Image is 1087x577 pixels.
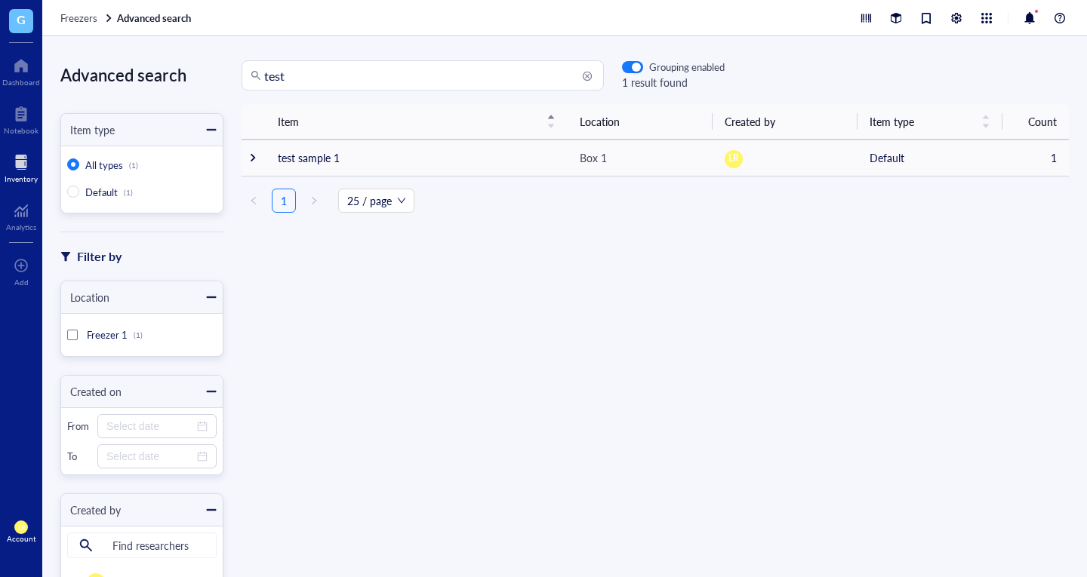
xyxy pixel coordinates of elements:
[728,152,739,165] span: LR
[713,104,858,140] th: Created by
[17,10,26,29] span: G
[242,189,266,213] li: Previous Page
[61,383,122,400] div: Created on
[4,102,38,135] a: Notebook
[14,278,29,287] div: Add
[858,140,1002,176] td: Default
[60,60,223,89] div: Advanced search
[67,450,91,463] div: To
[106,448,194,465] input: Select date
[117,11,194,25] a: Advanced search
[649,60,725,74] div: Grouping enabled
[60,11,114,25] a: Freezers
[4,126,38,135] div: Notebook
[302,189,326,213] button: right
[249,196,258,205] span: left
[1002,140,1069,176] td: 1
[622,74,725,91] div: 1 result found
[2,54,40,87] a: Dashboard
[106,418,194,434] input: Select date
[278,113,537,130] span: Item
[5,150,38,183] a: Inventory
[61,289,109,305] div: Location
[85,158,123,172] span: All types
[338,189,414,213] div: Page Size
[87,327,128,342] span: Freezer 1
[77,247,122,266] div: Filter by
[61,121,115,138] div: Item type
[2,78,40,87] div: Dashboard
[7,534,36,543] div: Account
[67,419,91,433] div: From
[302,189,326,213] li: Next Page
[5,174,38,183] div: Inventory
[580,149,607,166] div: Box 1
[17,523,25,532] span: LR
[273,189,295,212] a: 1
[129,161,138,170] div: (1)
[870,113,972,130] span: Item type
[60,11,97,25] span: Freezers
[568,104,713,140] th: Location
[858,104,1002,140] th: Item type
[309,196,319,205] span: right
[61,502,121,518] div: Created by
[85,185,118,199] span: Default
[1002,104,1069,140] th: Count
[266,104,568,140] th: Item
[6,223,36,232] div: Analytics
[272,189,296,213] li: 1
[242,189,266,213] button: left
[347,189,405,212] span: 25 / page
[6,198,36,232] a: Analytics
[124,188,133,197] div: (1)
[266,140,568,176] td: test sample 1
[134,330,143,339] div: (1)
